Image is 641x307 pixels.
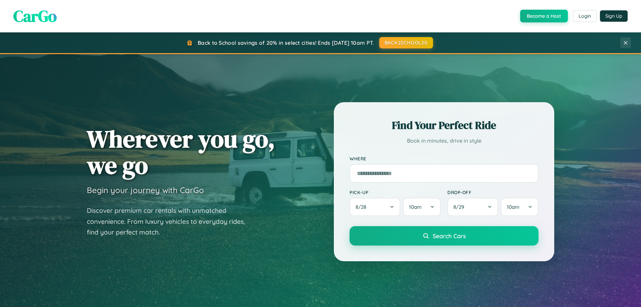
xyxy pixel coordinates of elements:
p: Book in minutes, drive in style [350,136,539,146]
button: Become a Host [520,10,568,22]
h3: Begin your journey with CarGo [87,185,204,195]
span: Search Cars [433,232,466,240]
span: CarGo [13,5,57,27]
button: 8/29 [447,198,498,216]
button: BACK2SCHOOL20 [379,37,433,48]
span: 10am [409,204,422,210]
button: 10am [501,198,539,216]
h2: Find Your Perfect Ride [350,118,539,133]
label: Drop-off [447,189,539,195]
button: 10am [403,198,441,216]
span: 10am [507,204,519,210]
label: Where [350,156,539,161]
button: Search Cars [350,226,539,246]
button: 8/28 [350,198,400,216]
span: 8 / 29 [453,204,467,210]
label: Pick-up [350,189,441,195]
button: Login [573,10,597,22]
span: 8 / 28 [356,204,370,210]
h1: Wherever you go, we go [87,126,275,178]
p: Discover premium car rentals with unmatched convenience. From luxury vehicles to everyday rides, ... [87,205,254,238]
span: Back to School savings of 20% in select cities! Ends [DATE] 10am PT. [198,39,374,46]
button: Sign Up [600,10,628,22]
